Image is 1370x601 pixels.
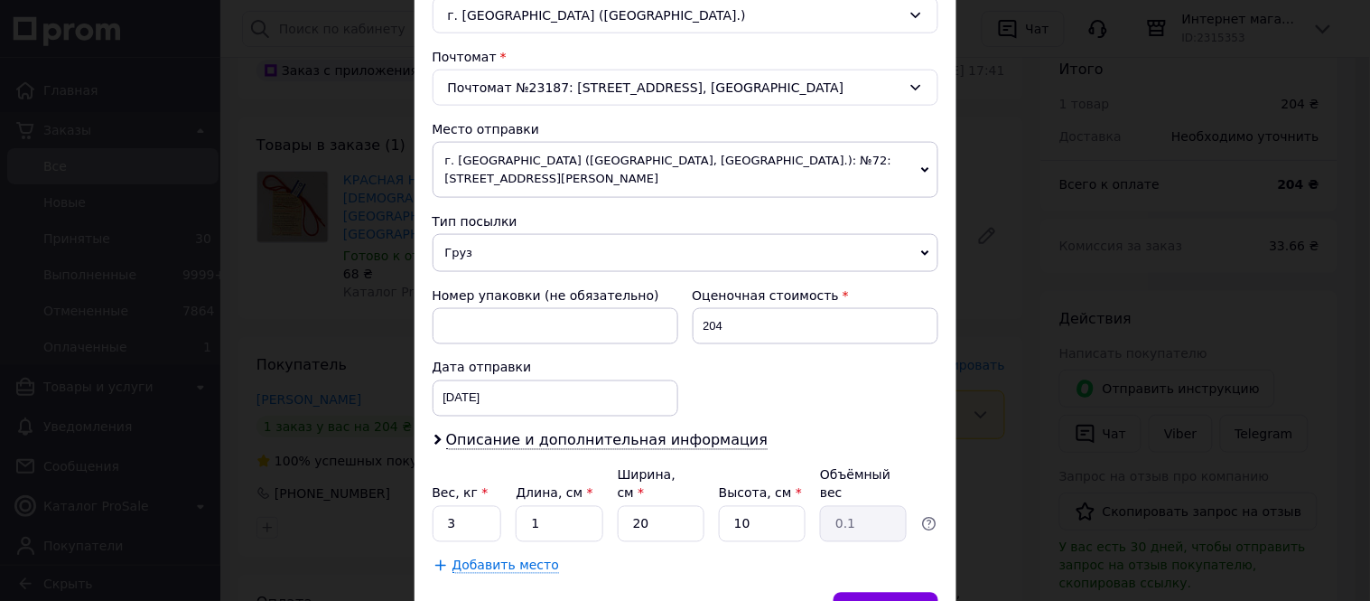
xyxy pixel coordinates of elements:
[516,486,592,501] label: Длина, см
[618,468,676,501] label: Ширина, см
[446,432,769,450] span: Описание и дополнительная информация
[433,486,489,501] label: Вес, кг
[433,234,938,272] span: Груз
[433,70,938,106] div: Почтомат №23187: [STREET_ADDRESS], [GEOGRAPHIC_DATA]
[820,466,907,502] div: Объёмный вес
[693,286,938,305] div: Оценочная стоимость
[433,286,678,305] div: Номер упаковки (не обязательно)
[452,559,560,574] span: Добавить место
[433,359,678,377] div: Дата отправки
[433,48,938,66] div: Почтомат
[433,122,540,136] span: Место отправки
[719,486,802,501] label: Высота, см
[433,214,517,229] span: Тип посылки
[433,142,938,198] span: г. [GEOGRAPHIC_DATA] ([GEOGRAPHIC_DATA], [GEOGRAPHIC_DATA].): №72: [STREET_ADDRESS][PERSON_NAME]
